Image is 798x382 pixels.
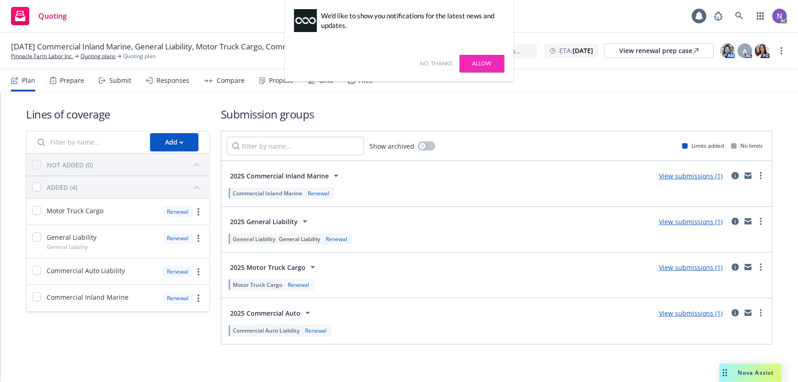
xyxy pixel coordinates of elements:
[109,77,131,84] div: Submit
[227,304,316,322] button: 2025 Commercial Auto
[230,171,329,181] span: 2025 Commercial Inland Marine
[227,258,321,276] button: 2025 Motor Truck Cargo
[420,59,453,68] a: No, thanks
[47,232,96,242] span: General Liability
[306,189,331,197] div: Renewal
[233,327,300,334] span: Commercial Auto Liability
[47,180,204,194] button: ADDED (4)
[772,9,787,23] img: photo
[719,364,782,382] button: Nova Assist
[32,133,145,151] input: Filter by name...
[193,206,204,217] a: more
[26,107,210,122] h1: Lines of coverage
[776,45,787,56] a: more
[573,46,593,55] strong: [DATE]
[730,216,741,227] a: circleInformation
[230,263,305,272] span: 2025 Motor Truck Cargo
[743,216,754,227] a: mail
[162,206,193,217] div: Renewal
[755,170,766,181] a: more
[659,309,723,317] a: View submissions (1)
[38,12,67,20] span: Quoting
[165,134,183,151] div: Add
[233,235,275,243] span: General Liability
[324,235,349,243] div: Renewal
[755,43,770,58] img: photo
[193,293,204,304] a: more
[47,206,103,215] span: Motor Truck Cargo
[659,217,723,226] a: View submissions (1)
[150,133,198,151] button: Add
[227,167,345,185] button: 2025 Commercial Inland Marine
[738,369,774,377] span: Nova Assist
[659,263,723,272] a: View submissions (1)
[47,183,77,192] div: ADDED (4)
[321,11,500,30] div: We'd like to show you notifications for the latest news and updates.
[230,308,300,318] span: 2025 Commercial Auto
[730,170,741,181] a: circleInformation
[7,3,70,29] a: Quoting
[730,262,741,273] a: circleInformation
[303,327,328,334] div: Renewal
[730,307,741,318] a: circleInformation
[719,364,731,382] div: Drag to move
[460,55,504,72] a: Allow
[156,77,189,84] div: Responses
[227,212,314,231] button: 2025 General Liability
[743,307,754,318] a: mail
[730,7,749,25] a: Search
[370,141,414,151] span: Show archived
[162,266,193,277] div: Renewal
[269,77,294,84] div: Propose
[162,292,193,304] div: Renewal
[743,46,747,56] span: A
[221,107,772,122] h1: Submission groups
[162,232,193,244] div: Renewal
[279,235,320,243] span: General Liability
[709,7,728,25] a: Report a Bug
[193,266,204,277] a: more
[743,262,754,273] a: mail
[619,44,699,58] div: View renewal prep case
[604,43,714,58] a: View renewal prep case
[47,243,88,251] span: General Liability
[682,142,724,150] div: Limits added
[230,217,298,226] span: 2025 General Liability
[743,170,754,181] a: mail
[659,172,723,180] a: View submissions (1)
[319,77,333,84] div: Bind
[720,43,735,58] img: photo
[80,52,116,60] a: Quoting plans
[22,77,35,84] div: Plan
[47,160,93,170] div: NOT ADDED (0)
[47,292,129,302] span: Commercial Inland Marine
[233,281,282,289] span: Motor Truck Cargo
[751,7,770,25] a: Switch app
[193,233,204,244] a: more
[217,77,245,84] div: Compare
[755,216,766,227] a: more
[233,189,302,197] span: Commercial Inland Marine
[286,281,311,289] div: Renewal
[559,46,593,55] span: ETA :
[123,52,155,60] span: Quoting plan
[755,307,766,318] a: more
[11,52,73,60] a: Pinnacle Farm Labor Inc.
[731,142,763,150] div: No limits
[60,77,84,84] div: Prepare
[755,262,766,273] a: more
[47,266,125,275] span: Commercial Auto Liability
[11,41,360,52] span: [DATE] Commercial Inland Marine, General Liability, Motor Truck Cargo, Commercial Auto Renewal
[47,157,204,172] button: NOT ADDED (0)
[359,77,372,84] div: Files
[227,137,364,155] input: Filter by name...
